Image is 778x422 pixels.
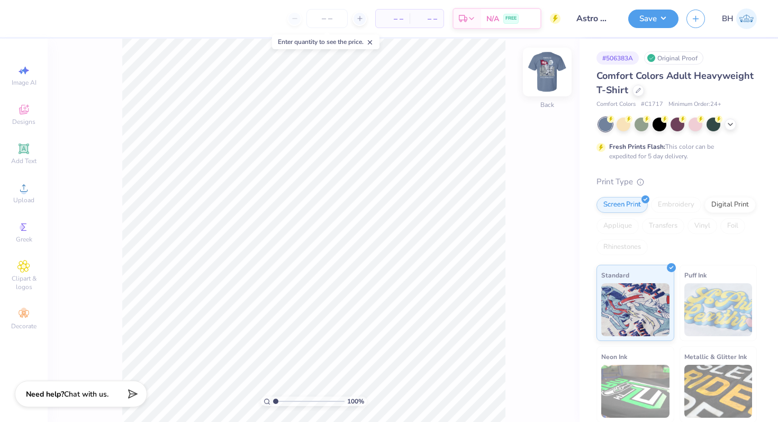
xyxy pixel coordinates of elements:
[601,351,627,362] span: Neon Ink
[601,365,670,418] img: Neon Ink
[684,283,753,336] img: Puff Ink
[704,197,756,213] div: Digital Print
[12,78,37,87] span: Image AI
[486,13,499,24] span: N/A
[596,218,639,234] div: Applique
[5,274,42,291] span: Clipart & logos
[596,100,636,109] span: Comfort Colors
[568,8,620,29] input: Untitled Design
[596,239,648,255] div: Rhinestones
[722,8,757,29] a: BH
[687,218,717,234] div: Vinyl
[526,51,568,93] img: Back
[11,157,37,165] span: Add Text
[382,13,403,24] span: – –
[641,100,663,109] span: # C1717
[628,10,679,28] button: Save
[13,196,34,204] span: Upload
[642,218,684,234] div: Transfers
[16,235,32,244] span: Greek
[601,270,629,281] span: Standard
[540,100,554,110] div: Back
[347,397,364,406] span: 100 %
[596,51,639,65] div: # 506383A
[64,389,108,399] span: Chat with us.
[11,322,37,330] span: Decorate
[609,142,739,161] div: This color can be expedited for 5 day delivery.
[720,218,745,234] div: Foil
[12,118,35,126] span: Designs
[684,351,747,362] span: Metallic & Glitter Ink
[26,389,64,399] strong: Need help?
[596,197,648,213] div: Screen Print
[644,51,703,65] div: Original Proof
[651,197,701,213] div: Embroidery
[609,142,665,151] strong: Fresh Prints Flash:
[722,13,734,25] span: BH
[601,283,670,336] img: Standard
[272,34,379,49] div: Enter quantity to see the price.
[416,13,437,24] span: – –
[684,365,753,418] img: Metallic & Glitter Ink
[684,270,707,281] span: Puff Ink
[596,69,754,96] span: Comfort Colors Adult Heavyweight T-Shirt
[505,15,517,22] span: FREE
[668,100,721,109] span: Minimum Order: 24 +
[306,9,348,28] input: – –
[596,176,757,188] div: Print Type
[736,8,757,29] img: Bella Henkels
